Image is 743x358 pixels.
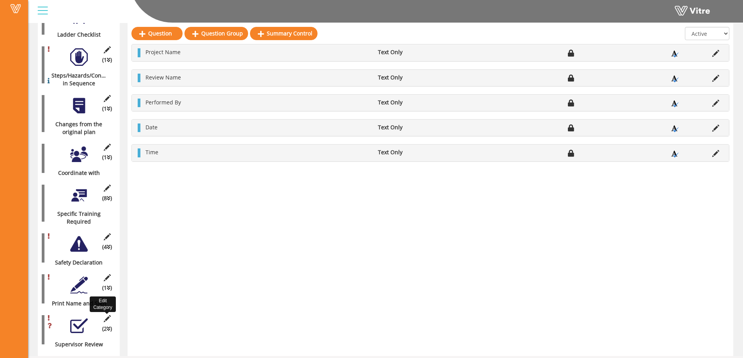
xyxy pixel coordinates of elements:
[250,27,317,40] a: Summary Control
[145,99,181,106] span: Performed By
[42,31,110,39] div: Ladder Checklist
[90,296,116,312] div: Edit Category
[145,74,181,81] span: Review Name
[42,72,110,87] div: Steps/Hazards/Controls in Sequence
[102,153,112,161] span: (1 )
[131,27,183,40] a: Question
[374,74,461,81] li: Text Only
[374,99,461,106] li: Text Only
[145,123,158,131] span: Date
[374,48,461,56] li: Text Only
[102,243,112,251] span: (4 )
[102,105,112,113] span: (1 )
[42,300,110,307] div: Print Name and Sign
[42,259,110,266] div: Safety Declaration
[42,120,110,136] div: Changes from the original plan
[102,284,112,292] span: (1 )
[42,210,110,226] div: Specific Training Required
[374,123,461,131] li: Text Only
[102,325,112,333] span: (2 )
[184,27,248,40] a: Question Group
[102,194,112,202] span: (8 )
[145,148,158,156] span: Time
[145,48,181,56] span: Project Name
[102,56,112,64] span: (1 )
[42,340,110,348] div: Supervisor Review
[42,169,110,177] div: Coordinate with
[374,148,461,156] li: Text Only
